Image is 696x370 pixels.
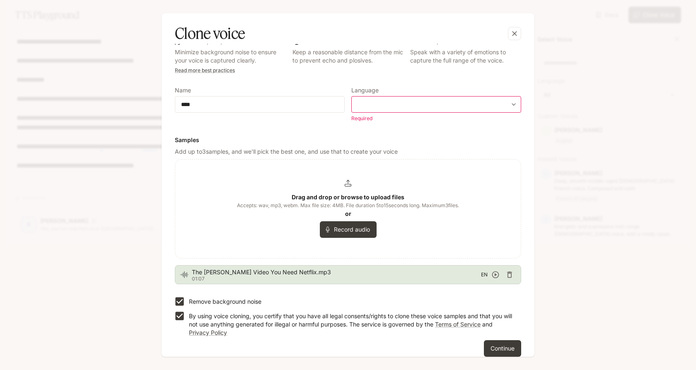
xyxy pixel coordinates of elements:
[189,312,515,337] p: By using voice cloning, you certify that you have all legal consents/rights to clone these voice ...
[422,37,461,44] b: Be expressive
[175,67,235,73] a: Read more best practices
[320,221,377,238] button: Record audio
[189,297,261,306] p: Remove background noise
[192,276,481,281] p: 01:07
[237,201,459,210] span: Accepts: wav, mp3, webm. Max file size: 4MB. File duration 5 to 15 seconds long. Maximum 3 files.
[175,23,245,44] h5: Clone voice
[304,37,349,44] b: Avoid mic noise
[175,148,521,156] p: Add up to 3 samples, and we'll pick the best one, and use that to create your voice
[175,136,521,144] h6: Samples
[481,271,488,279] span: EN
[435,321,481,328] a: Terms of Service
[175,48,286,65] p: Minimize background noise to ensure your voice is captured clearly.
[192,268,481,276] span: The [PERSON_NAME] Video You Need Netflix.mp3
[345,210,351,217] b: or
[351,114,515,123] p: Required
[292,193,404,201] b: Drag and drop or browse to upload files
[292,48,404,65] p: Keep a reasonable distance from the mic to prevent echo and plosives.
[410,48,521,65] p: Speak with a variety of emotions to capture the full range of the voice.
[189,329,227,336] a: Privacy Policy
[175,87,191,93] p: Name
[352,100,521,109] div: ​
[484,340,521,357] button: Continue
[186,37,236,44] b: Find a quiet place
[351,87,379,93] p: Language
